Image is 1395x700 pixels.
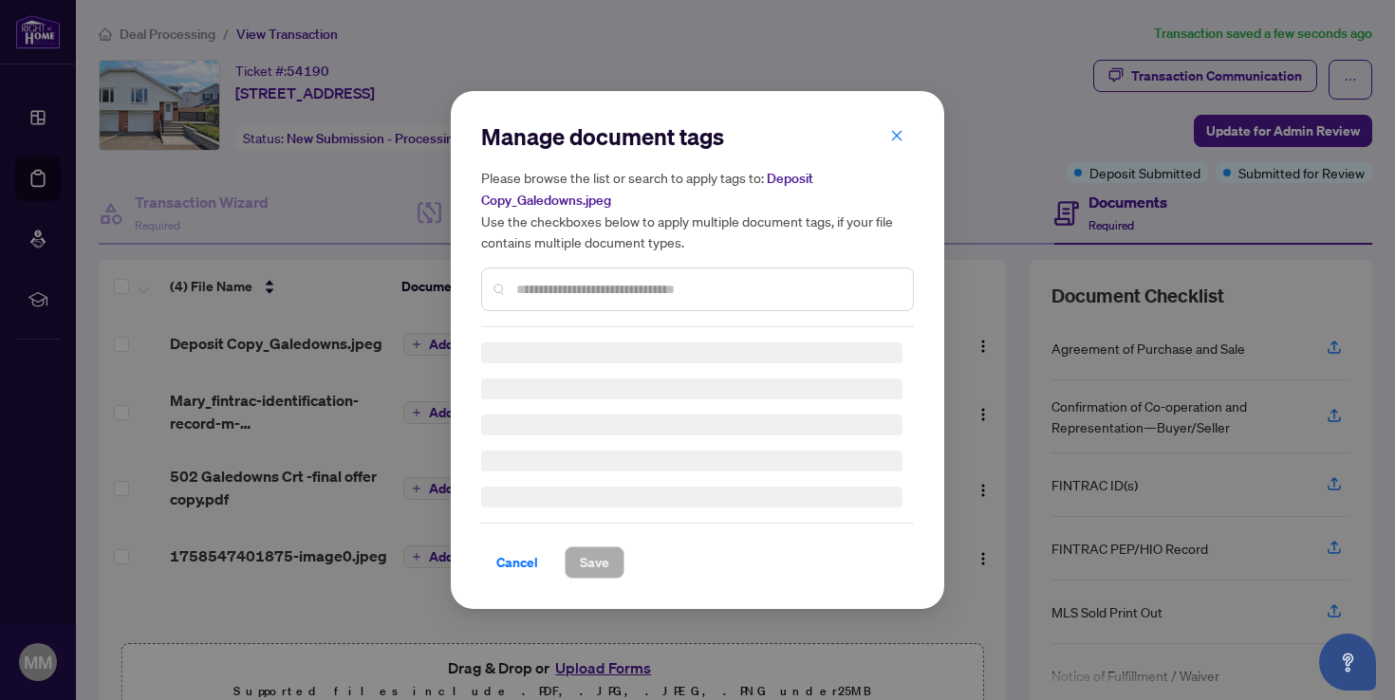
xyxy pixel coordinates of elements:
[481,167,914,252] h5: Please browse the list or search to apply tags to: Use the checkboxes below to apply multiple doc...
[481,546,553,579] button: Cancel
[481,121,914,152] h2: Manage document tags
[565,546,624,579] button: Save
[890,129,903,142] span: close
[496,547,538,578] span: Cancel
[1319,634,1376,691] button: Open asap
